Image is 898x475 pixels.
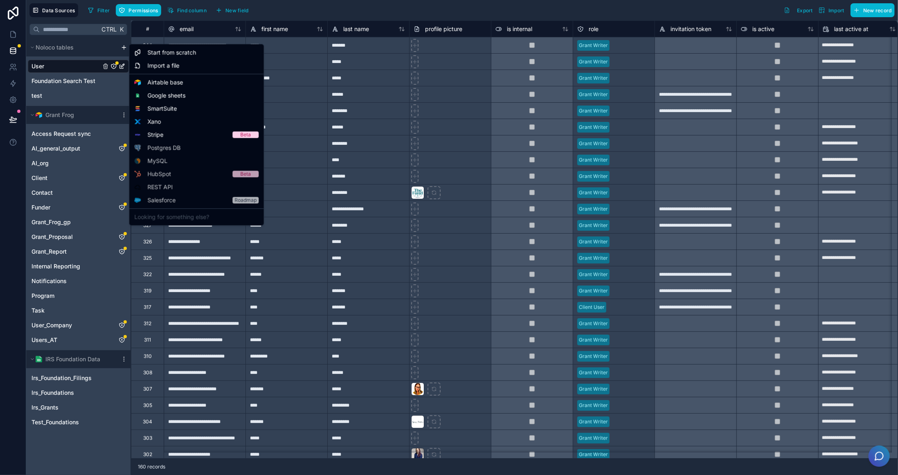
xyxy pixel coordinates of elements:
[134,79,141,86] img: Airtable logo
[147,117,161,126] span: Xano
[134,118,141,125] img: Xano logo
[147,196,176,204] span: Salesforce
[147,144,180,152] span: Postgres DB
[147,170,171,178] span: HubSpot
[134,184,141,190] img: API icon
[147,48,196,56] span: Start from scratch
[147,78,183,86] span: Airtable base
[134,198,141,203] img: Salesforce
[131,210,262,223] div: Looking for something else?
[134,158,141,164] img: MySQL logo
[240,171,251,177] div: Beta
[240,131,251,138] div: Beta
[147,61,179,70] span: Import a file
[147,157,167,165] span: MySQL
[135,144,141,151] img: Postgres logo
[147,183,173,191] span: REST API
[147,91,185,99] span: Google sheets
[134,105,141,112] img: SmartSuite
[147,131,163,139] span: Stripe
[234,197,257,203] div: Roadmap
[134,131,141,138] img: Stripe logo
[147,104,177,113] span: SmartSuite
[134,93,141,98] img: Google sheets logo
[135,171,141,177] img: HubSpot logo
